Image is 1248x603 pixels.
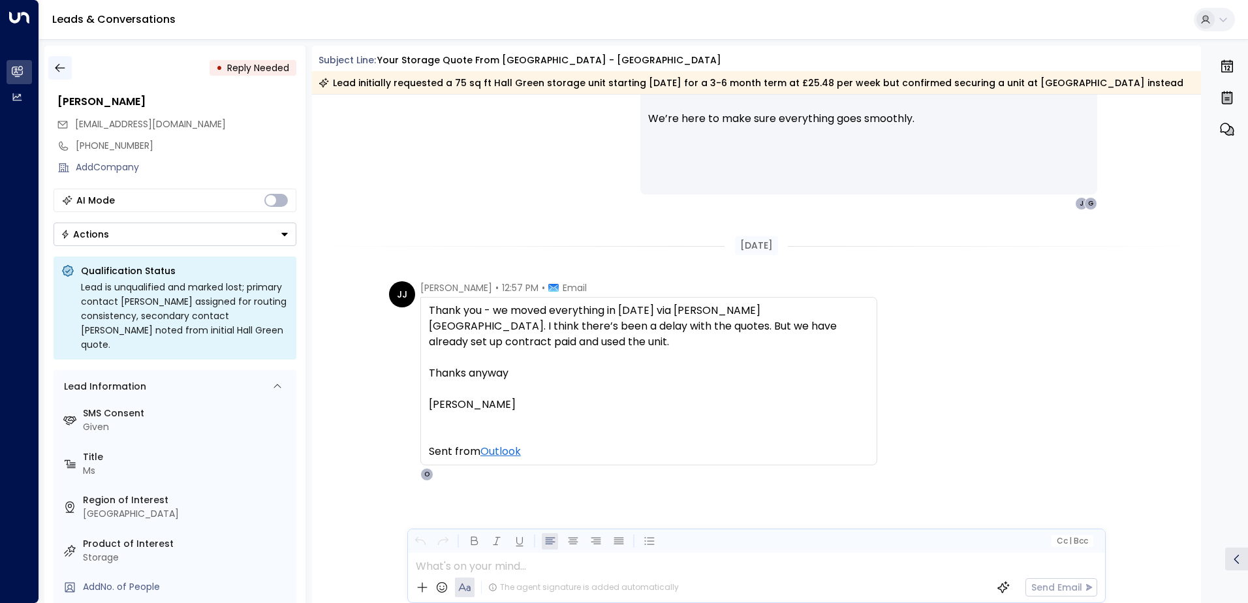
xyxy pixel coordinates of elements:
div: Storage [83,551,291,564]
button: Cc|Bcc [1051,535,1093,548]
div: Lead Information [59,380,146,394]
span: jo.jones0410@hotmail.com [75,117,226,131]
button: Redo [435,533,451,549]
label: Region of Interest [83,493,291,507]
div: Your storage quote from [GEOGRAPHIC_DATA] - [GEOGRAPHIC_DATA] [377,54,721,67]
div: Thanks anyway [429,365,869,381]
span: [PERSON_NAME] [420,281,492,294]
div: O [420,468,433,481]
span: Reply Needed [227,61,289,74]
div: Ms [83,464,291,478]
div: [GEOGRAPHIC_DATA] [83,507,291,521]
div: • [216,56,223,80]
span: 12:57 PM [502,281,538,294]
div: Button group with a nested menu [54,223,296,246]
span: Email [563,281,587,294]
div: [DATE] [735,236,778,255]
div: AddNo. of People [83,580,291,594]
div: Thank you - we moved everything in [DATE] via [PERSON_NAME][GEOGRAPHIC_DATA]. I think there’s bee... [429,303,869,350]
div: AI Mode [76,194,115,207]
button: Actions [54,223,296,246]
div: [PERSON_NAME] [429,397,869,412]
label: SMS Consent [83,407,291,420]
div: JJ [389,281,415,307]
div: Actions [61,228,109,240]
div: AddCompany [76,161,296,174]
a: Leads & Conversations [52,12,176,27]
div: [PERSON_NAME] [57,94,296,110]
span: Subject Line: [319,54,376,67]
div: Lead initially requested a 75 sq ft Hall Green storage unit starting [DATE] for a 3-6 month term ... [319,76,1183,89]
div: [PHONE_NUMBER] [76,139,296,153]
span: | [1069,536,1072,546]
a: Outlook [480,444,521,459]
div: The agent signature is added automatically [488,581,679,593]
label: Title [83,450,291,464]
span: Cc Bcc [1056,536,1087,546]
button: Undo [412,533,428,549]
span: [EMAIL_ADDRESS][DOMAIN_NAME] [75,117,226,131]
div: Given [83,420,291,434]
p: Qualification Status [81,264,289,277]
span: • [542,281,545,294]
span: • [495,281,499,294]
div: Lead is unqualified and marked lost; primary contact [PERSON_NAME] assigned for routing consisten... [81,280,289,352]
div: J [1075,197,1088,210]
div: Sent from [429,444,869,459]
div: G [1084,197,1097,210]
label: Product of Interest [83,537,291,551]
